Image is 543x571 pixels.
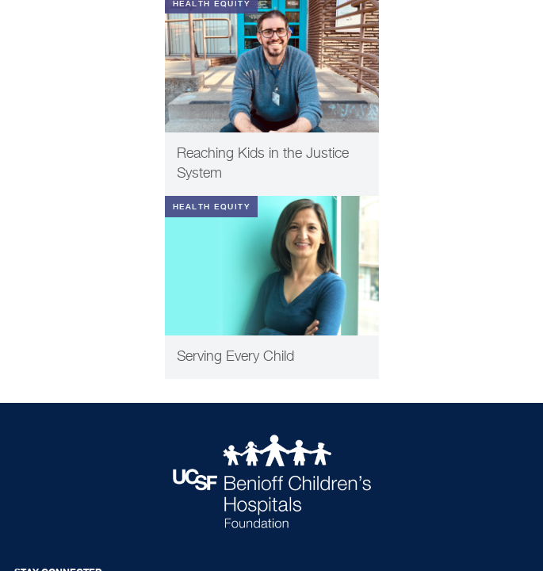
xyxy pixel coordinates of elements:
span: Reaching Kids in the Justice System [177,147,349,181]
span: Serving Every Child [177,350,294,364]
img: Dr. Narin Zoor [165,196,379,336]
div: Health Equity [165,196,258,217]
a: Health Equity Dr. Narin Zoor Serving Every Child [165,196,379,380]
img: UCSF Benioff Children's Hospitals [173,435,371,527]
